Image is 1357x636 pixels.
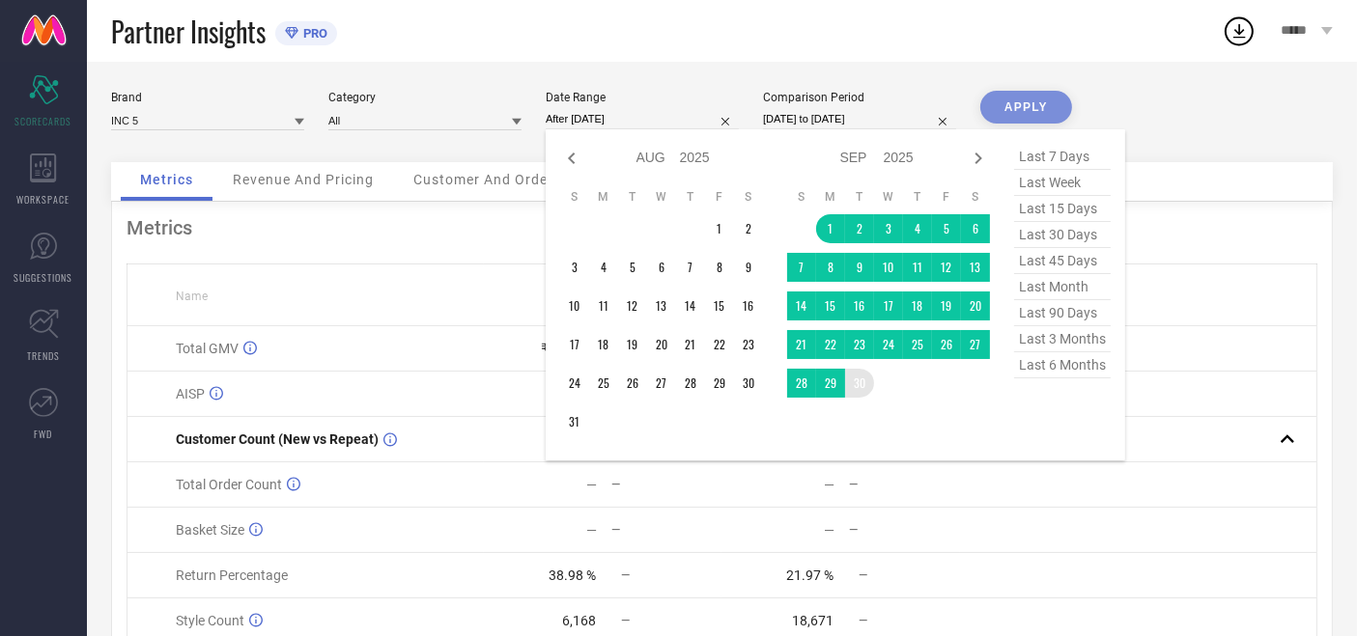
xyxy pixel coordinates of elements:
span: Return Percentage [176,567,288,583]
th: Sunday [560,189,589,205]
td: Tue Sep 23 2025 [845,330,874,359]
div: — [586,477,597,492]
td: Thu Aug 07 2025 [676,253,705,282]
div: Category [328,91,522,104]
td: Wed Aug 27 2025 [647,369,676,398]
div: Next month [967,147,990,170]
td: Wed Sep 03 2025 [874,214,903,243]
td: Sat Aug 09 2025 [734,253,763,282]
span: WORKSPACE [17,192,71,207]
td: Sun Aug 24 2025 [560,369,589,398]
div: — [611,523,721,537]
td: Wed Aug 06 2025 [647,253,676,282]
span: last 90 days [1014,300,1111,326]
td: Mon Aug 25 2025 [589,369,618,398]
td: Sun Aug 10 2025 [560,291,589,320]
div: Brand [111,91,304,104]
td: Sun Aug 17 2025 [560,330,589,359]
span: — [859,568,867,582]
span: last 15 days [1014,196,1111,222]
td: Mon Aug 18 2025 [589,330,618,359]
td: Fri Aug 15 2025 [705,291,734,320]
td: Fri Sep 12 2025 [932,253,961,282]
th: Tuesday [845,189,874,205]
span: Basket Size [176,522,244,538]
td: Fri Sep 19 2025 [932,291,961,320]
div: — [849,523,959,537]
div: Comparison Period [763,91,956,104]
div: 21.97 % [786,567,834,583]
td: Wed Sep 17 2025 [874,291,903,320]
span: SUGGESTIONS [14,270,73,285]
span: Revenue And Pricing [233,172,374,187]
span: last 3 months [1014,326,1111,352]
td: Mon Sep 15 2025 [816,291,845,320]
input: Select date range [546,109,739,129]
span: Partner Insights [111,12,266,51]
td: Tue Sep 16 2025 [845,291,874,320]
td: Mon Sep 08 2025 [816,253,845,282]
td: Wed Sep 10 2025 [874,253,903,282]
td: Thu Sep 04 2025 [903,214,932,243]
span: last week [1014,170,1111,196]
div: ₹ 3.01 Cr [541,341,596,356]
td: Fri Aug 08 2025 [705,253,734,282]
div: 6,168 [562,613,596,628]
span: SCORECARDS [15,114,72,128]
td: Thu Aug 21 2025 [676,330,705,359]
span: last 30 days [1014,222,1111,248]
td: Sat Aug 23 2025 [734,330,763,359]
td: Thu Aug 14 2025 [676,291,705,320]
span: FWD [35,427,53,441]
td: Sat Aug 02 2025 [734,214,763,243]
div: — [824,522,834,538]
th: Saturday [961,189,990,205]
td: Tue Aug 26 2025 [618,369,647,398]
td: Wed Sep 24 2025 [874,330,903,359]
td: Thu Sep 11 2025 [903,253,932,282]
th: Sunday [787,189,816,205]
span: — [621,614,630,627]
div: Date Range [546,91,739,104]
span: TRENDS [27,348,60,363]
td: Fri Aug 22 2025 [705,330,734,359]
th: Wednesday [647,189,676,205]
th: Wednesday [874,189,903,205]
span: Total Order Count [176,477,282,492]
span: Total GMV [176,341,239,356]
td: Mon Sep 22 2025 [816,330,845,359]
td: Sat Sep 27 2025 [961,330,990,359]
th: Thursday [676,189,705,205]
span: last 45 days [1014,248,1111,274]
td: Thu Aug 28 2025 [676,369,705,398]
div: — [611,478,721,491]
td: Sun Sep 14 2025 [787,291,816,320]
td: Mon Sep 01 2025 [816,214,845,243]
div: Metrics [127,216,1317,239]
span: — [621,568,630,582]
div: — [849,478,959,491]
td: Sun Sep 21 2025 [787,330,816,359]
th: Thursday [903,189,932,205]
td: Wed Aug 13 2025 [647,291,676,320]
td: Tue Sep 09 2025 [845,253,874,282]
td: Mon Aug 11 2025 [589,291,618,320]
div: — [586,522,597,538]
td: Tue Sep 02 2025 [845,214,874,243]
th: Friday [705,189,734,205]
td: Wed Aug 20 2025 [647,330,676,359]
td: Tue Aug 05 2025 [618,253,647,282]
td: Sun Aug 31 2025 [560,407,589,436]
td: Tue Sep 30 2025 [845,369,874,398]
span: Metrics [140,172,193,187]
span: last month [1014,274,1111,300]
td: Thu Sep 25 2025 [903,330,932,359]
td: Sat Sep 06 2025 [961,214,990,243]
td: Tue Aug 12 2025 [618,291,647,320]
th: Monday [589,189,618,205]
td: Fri Sep 26 2025 [932,330,961,359]
td: Fri Aug 29 2025 [705,369,734,398]
th: Tuesday [618,189,647,205]
span: PRO [298,26,327,41]
td: Sun Sep 07 2025 [787,253,816,282]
